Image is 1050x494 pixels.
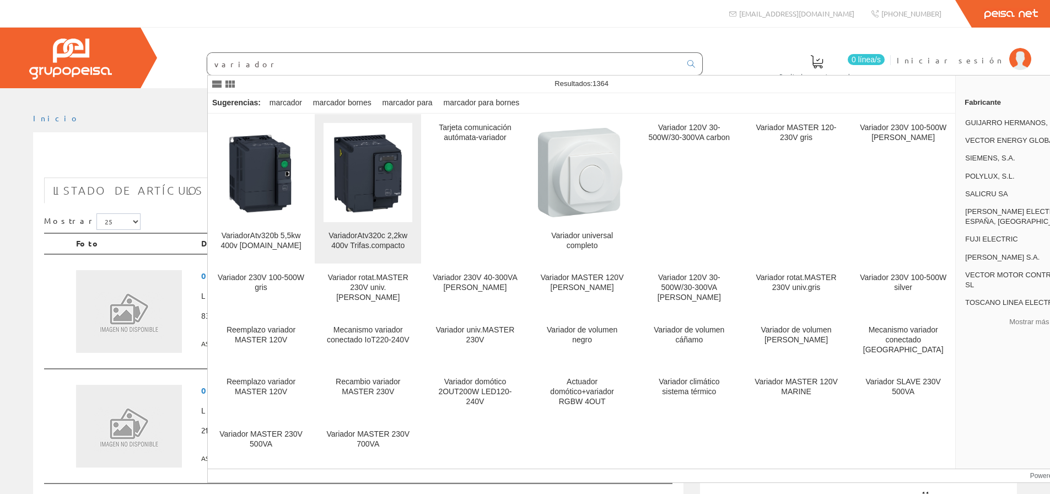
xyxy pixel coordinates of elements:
div: Variador MASTER 120V [PERSON_NAME] [538,273,627,293]
div: Variador MASTER 120-230V gris [752,123,841,143]
h1: abb [44,150,672,172]
div: Tarjeta comunicación autómata-variador [430,123,519,143]
a: Variador universal completo Variador universal completo [529,114,636,264]
a: Variador 230V 40-300VA [PERSON_NAME] [422,264,528,315]
span: Iniciar sesión [897,55,1004,66]
a: Recambio variador MASTER 230V [315,368,421,420]
span: [EMAIL_ADDRESS][DOMAIN_NAME] [739,9,854,18]
span: 831027 Placa Pertinax (poliester) (5mm) Aria 32 Ge [201,306,668,326]
div: Variador 230V 100-500W silver [859,273,947,293]
a: Variador MASTER 120-230V gris [743,114,849,264]
img: VariadorAtv320c 2,2kw 400v Trifas.compacto [324,128,412,217]
span: Pedido actual [779,71,854,82]
span: LEMA1701 [201,286,668,306]
a: Inicio [33,113,80,123]
span: [PHONE_NUMBER] [881,9,941,18]
a: Variador de volumen cáñamo [636,316,742,368]
a: Variador domótico 2OUT200W LED120-240V [422,368,528,420]
th: Foto [72,233,197,254]
div: VariadorAtv320c 2,2kw 400v Trifas.compacto [324,231,412,251]
div: Variador 120V 30-500W/30-300VA carbon [645,123,734,143]
input: Buscar ... [207,53,681,75]
div: Variador 120V 30-500W/30-300VA [PERSON_NAME] [645,273,734,303]
div: Variador de volumen [PERSON_NAME] [752,325,841,345]
div: Actuador domótico+variador RGBW 4OUT [538,377,627,407]
div: Variador universal completo [538,231,627,251]
div: Mecanismo variador conectado IoT220-240V [324,325,412,345]
img: Variador universal completo [538,128,627,217]
a: Variador 230V 100-500W [PERSON_NAME] [850,114,956,264]
a: VariadorAtv320c 2,2kw 400v Trifas.compacto VariadorAtv320c 2,2kw 400v Trifas.compacto [315,114,421,264]
div: Variador rotat.MASTER 230V univ.[PERSON_NAME] [324,273,412,303]
a: Reemplazo variador MASTER 120V [208,368,314,420]
div: Variador MASTER 230V 500VA [217,429,305,449]
span: LEMA1072 [201,401,668,421]
div: Variador 230V 100-500W [PERSON_NAME] [859,123,947,143]
a: Variador MASTER 230V 500VA [208,421,314,462]
span: 215403 Selector 2 Posiciones (a Granel) Ge (ver Nota) [201,421,668,441]
div: Variador climático sistema térmico [645,377,734,397]
a: Variador rotat.MASTER 230V univ.gris [743,264,849,315]
div: marcador para [378,93,437,113]
img: VariadorAtv320b 5,5kw 400v Trifas.book [217,128,305,217]
div: Sugerencias: [208,95,263,111]
div: Variador SLAVE 230V 500VA [859,377,947,397]
a: Mecanismo variador conectado [GEOGRAPHIC_DATA] [850,316,956,368]
div: Variador de volumen negro [538,325,627,345]
div: Variador de volumen cáñamo [645,325,734,345]
a: Variador climático sistema térmico [636,368,742,420]
div: Variador univ.MASTER 230V [430,325,519,345]
span: Resultados: [554,79,609,88]
div: Variador MASTER 230V 700VA [324,429,412,449]
a: Variador 120V 30-500W/30-300VA carbon [636,114,742,264]
a: Variador SLAVE 230V 500VA [850,368,956,420]
div: Variador MASTER 120V MARINE [752,377,841,397]
div: marcador para bornes [439,93,524,113]
a: Actuador domótico+variador RGBW 4OUT [529,368,636,420]
span: 0 [201,266,668,286]
a: Variador 120V 30-500W/30-300VA [PERSON_NAME] [636,264,742,315]
th: Datos [197,233,672,254]
a: Variador de volumen negro [529,316,636,368]
div: VariadorAtv320b 5,5kw 400v [DOMAIN_NAME] [217,231,305,251]
a: Iniciar sesión [897,46,1031,56]
div: Mecanismo variador conectado [GEOGRAPHIC_DATA] [859,325,947,355]
label: Mostrar [44,213,141,230]
div: Variador rotat.MASTER 230V univ.gris [752,273,841,293]
div: Reemplazo variador MASTER 120V [217,377,305,397]
div: marcador [265,93,306,113]
div: Variador 230V 100-500W gris [217,273,305,293]
a: Listado de artículos [44,178,212,203]
span: ASEA BROWN BOVERI S.A. [201,335,668,353]
a: Variador de volumen [PERSON_NAME] [743,316,849,368]
a: Tarjeta comunicación autómata-variador [422,114,528,264]
span: 0 línea/s [848,54,885,65]
div: Recambio variador MASTER 230V [324,377,412,397]
span: 1364 [593,79,609,88]
img: Sin Imagen Disponible [76,385,182,468]
select: Mostrar [96,213,141,230]
div: Variador domótico 2OUT200W LED120-240V [430,377,519,407]
div: marcador bornes [309,93,376,113]
a: Variador MASTER 120V MARINE [743,368,849,420]
a: Variador MASTER 120V [PERSON_NAME] [529,264,636,315]
span: 0 [201,380,668,401]
img: Sin Imagen Disponible [76,270,182,353]
a: Variador 230V 100-500W silver [850,264,956,315]
a: Variador rotat.MASTER 230V univ.[PERSON_NAME] [315,264,421,315]
span: ASEA BROWN BOVERI S.A. [201,449,668,468]
a: Reemplazo variador MASTER 120V [208,316,314,368]
a: Mecanismo variador conectado IoT220-240V [315,316,421,368]
a: Variador univ.MASTER 230V [422,316,528,368]
div: Variador 230V 40-300VA [PERSON_NAME] [430,273,519,293]
div: Reemplazo variador MASTER 120V [217,325,305,345]
a: VariadorAtv320b 5,5kw 400v Trifas.book VariadorAtv320b 5,5kw 400v [DOMAIN_NAME] [208,114,314,264]
img: Grupo Peisa [29,39,112,79]
a: Variador 230V 100-500W gris [208,264,314,315]
a: Variador MASTER 230V 700VA [315,421,421,462]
